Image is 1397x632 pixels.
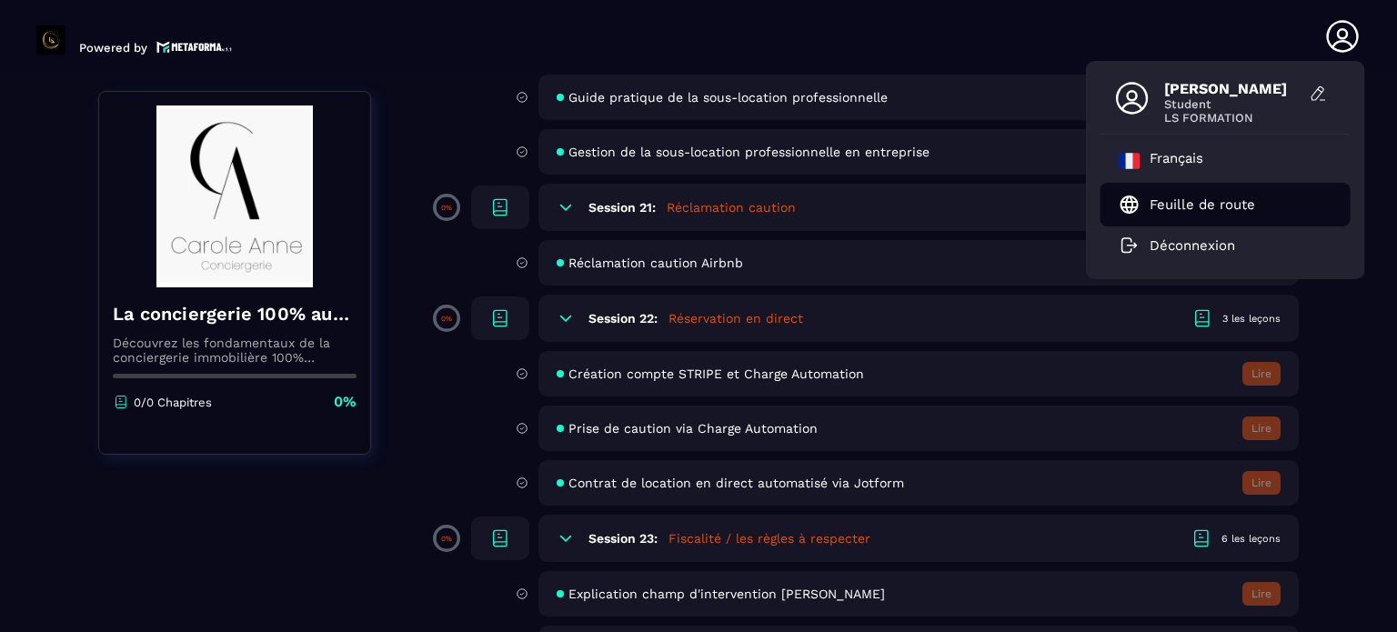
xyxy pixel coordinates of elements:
span: Contrat de location en direct automatisé via Jotform [568,476,904,490]
button: Lire [1242,582,1281,606]
h5: Réservation en direct [668,309,803,327]
span: Student [1164,97,1301,111]
p: Feuille de route [1150,196,1255,213]
p: 0% [334,392,357,412]
span: Guide pratique de la sous-location professionnelle [568,90,888,105]
h5: Réclamation caution [667,198,796,216]
img: banner [113,105,357,287]
img: logo-branding [36,25,65,55]
p: 0% [441,204,452,212]
p: Déconnexion [1150,237,1235,254]
p: Powered by [79,41,147,55]
span: Réclamation caution Airbnb [568,256,743,270]
span: Création compte STRIPE et Charge Automation [568,366,864,381]
h4: La conciergerie 100% automatisée [113,301,357,326]
span: Gestion de la sous-location professionnelle en entreprise [568,145,930,159]
span: LS FORMATION [1164,111,1301,125]
h6: Session 21: [588,200,656,215]
button: Lire [1242,362,1281,386]
img: logo [156,39,233,55]
p: Découvrez les fondamentaux de la conciergerie immobilière 100% automatisée. Cette formation est c... [113,336,357,365]
a: Feuille de route [1119,194,1255,216]
button: Lire [1242,471,1281,495]
span: Prise de caution via Charge Automation [568,421,818,436]
p: 0/0 Chapitres [134,396,212,409]
span: [PERSON_NAME] [1164,80,1301,97]
h5: Fiscalité / les règles à respecter [668,529,870,547]
p: Français [1150,150,1203,172]
div: 6 les leçons [1221,532,1281,546]
h6: Session 23: [588,531,658,546]
h6: Session 22: [588,311,658,326]
p: 0% [441,535,452,543]
span: Explication champ d'intervention [PERSON_NAME] [568,587,885,601]
button: Lire [1242,416,1281,440]
p: 0% [441,315,452,323]
div: 3 les leçons [1222,312,1281,326]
